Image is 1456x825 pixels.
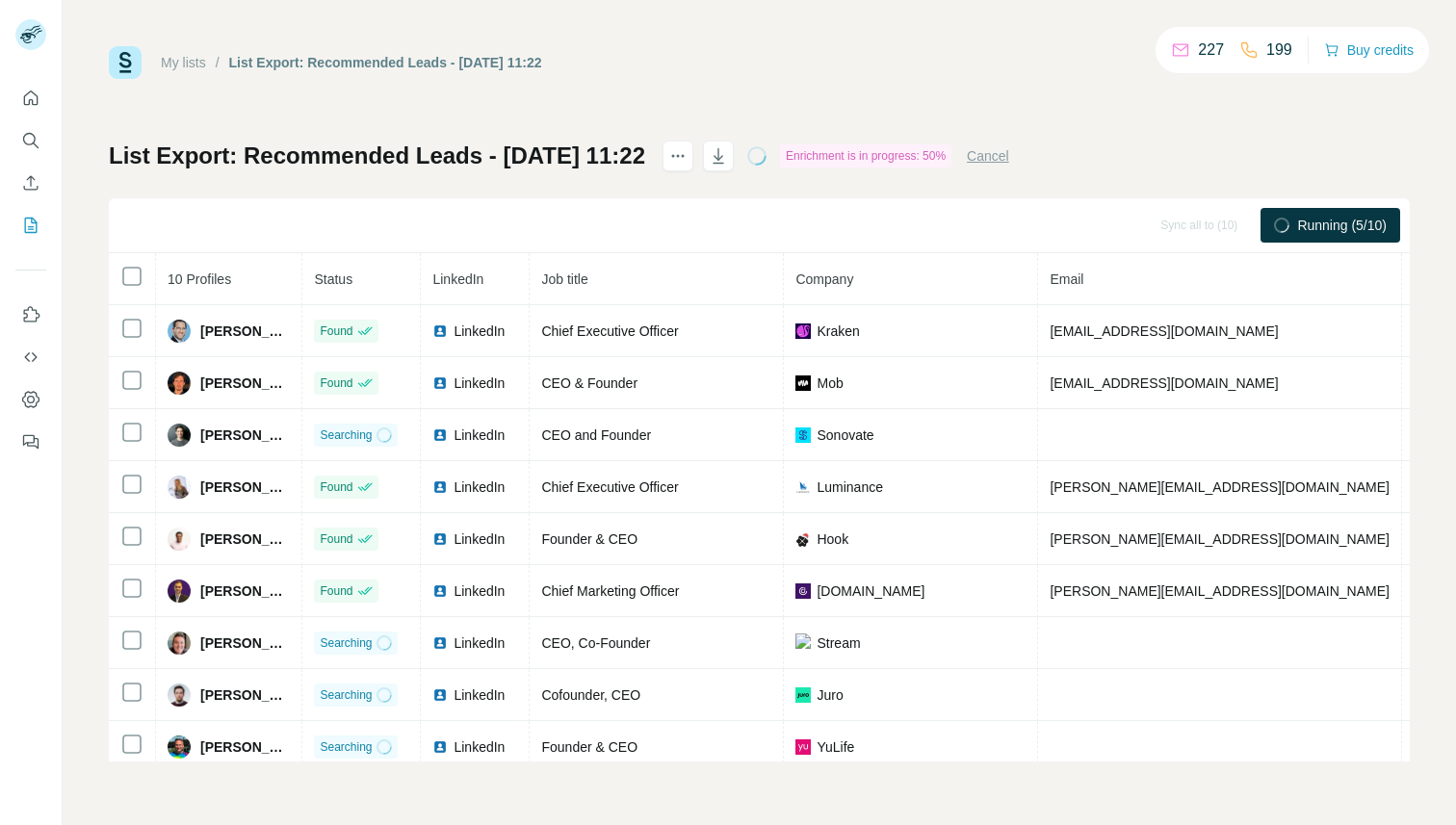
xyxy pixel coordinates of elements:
span: [PERSON_NAME][EMAIL_ADDRESS][DOMAIN_NAME] [1050,531,1389,547]
span: YuLife [817,737,854,757]
span: Founder & CEO [541,531,637,547]
img: Avatar [168,476,191,499]
span: Status [314,271,352,287]
span: Founder & CEO [541,739,637,755]
span: Searching [320,634,372,652]
img: company-logo [795,323,811,339]
img: LinkedIn logo [432,479,448,495]
span: Found [320,530,352,548]
img: Avatar [168,320,191,343]
span: Stream [817,633,860,653]
li: / [216,53,220,72]
button: Buy credits [1324,37,1414,64]
span: Chief Executive Officer [541,323,678,339]
span: Juro [817,685,843,705]
span: Found [320,322,352,340]
img: company-logo [795,687,811,703]
span: LinkedIn [454,425,505,445]
span: Sonovate [817,425,873,445]
span: LinkedIn [454,633,505,653]
span: Found [320,374,352,392]
span: Running (5/10) [1297,216,1387,235]
img: Avatar [168,632,191,655]
span: LinkedIn [454,581,505,601]
span: Mob [817,374,843,393]
button: Quick start [15,81,46,116]
span: Email [1050,271,1083,287]
span: [EMAIL_ADDRESS][DOMAIN_NAME] [1050,323,1278,339]
span: [PERSON_NAME][EMAIL_ADDRESS][DOMAIN_NAME] [1050,583,1389,599]
span: CEO, Co-Founder [541,635,650,651]
img: LinkedIn logo [432,375,448,391]
span: LinkedIn [454,374,505,393]
span: Chief Executive Officer [541,479,678,495]
img: Surfe Logo [109,46,142,79]
span: LinkedIn [432,271,483,287]
span: Company [795,271,853,287]
span: LinkedIn [454,685,505,705]
span: Job title [541,271,587,287]
span: Hook [817,529,848,549]
span: Found [320,582,352,600]
button: Dashboard [15,382,46,417]
span: Kraken [817,322,859,341]
img: company-logo [795,479,811,495]
span: LinkedIn [454,477,505,497]
button: Enrich CSV [15,166,46,200]
button: Use Surfe on LinkedIn [15,297,46,332]
span: [PERSON_NAME] [200,477,290,497]
span: [PERSON_NAME] [200,633,290,653]
img: Avatar [168,424,191,447]
span: Cofounder, CEO [541,687,640,703]
div: List Export: Recommended Leads - [DATE] 11:22 [229,53,542,72]
img: LinkedIn logo [432,531,448,547]
a: My lists [161,55,206,70]
img: LinkedIn logo [432,739,448,755]
span: [PERSON_NAME] [200,322,290,341]
h1: List Export: Recommended Leads - [DATE] 11:22 [109,141,645,171]
span: [EMAIL_ADDRESS][DOMAIN_NAME] [1050,375,1278,391]
div: Enrichment is in progress: 50% [780,144,951,168]
span: CEO and Founder [541,427,651,443]
span: [PERSON_NAME] [200,529,290,549]
span: Searching [320,686,372,704]
span: Chief Marketing Officer [541,583,679,599]
span: Luminance [817,477,883,497]
span: CEO & Founder [541,375,637,391]
button: Search [15,123,46,158]
img: Avatar [168,683,191,707]
span: 10 Profiles [168,271,231,287]
span: Searching [320,738,372,756]
img: LinkedIn logo [432,583,448,599]
span: [PERSON_NAME] [200,425,290,445]
img: Avatar [168,372,191,395]
img: company-logo [795,375,811,391]
span: [PERSON_NAME] [200,581,290,601]
span: LinkedIn [454,529,505,549]
span: [DOMAIN_NAME] [817,581,924,601]
button: Feedback [15,425,46,459]
img: company-logo [795,531,811,547]
span: Searching [320,426,372,444]
span: Found [320,478,352,496]
img: LinkedIn logo [432,687,448,703]
p: 227 [1198,39,1224,62]
img: LinkedIn logo [432,323,448,339]
span: LinkedIn [454,737,505,757]
span: [PERSON_NAME] [200,737,290,757]
span: LinkedIn [454,322,505,341]
span: [PERSON_NAME] [200,374,290,393]
img: company-logo [795,633,811,653]
button: My lists [15,208,46,243]
img: company-logo [795,739,811,755]
span: [PERSON_NAME][EMAIL_ADDRESS][DOMAIN_NAME] [1050,479,1389,495]
button: Cancel [967,146,1009,166]
img: LinkedIn logo [432,635,448,651]
p: 199 [1266,39,1292,62]
img: Avatar [168,528,191,551]
img: company-logo [795,583,811,599]
span: [PERSON_NAME] [200,685,290,705]
button: actions [663,141,693,171]
img: Avatar [168,735,191,759]
img: company-logo [795,427,811,443]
